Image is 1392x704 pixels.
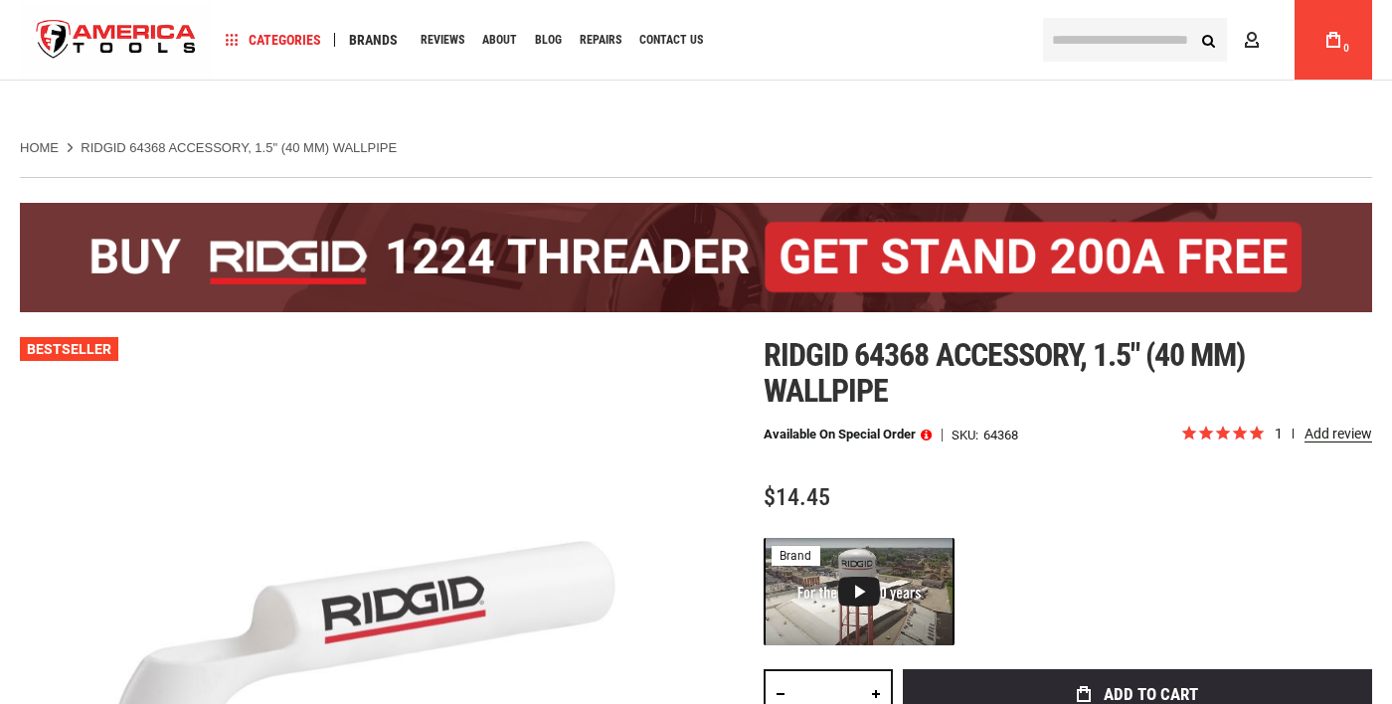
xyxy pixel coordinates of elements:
[473,27,526,54] a: About
[1343,43,1349,54] span: 0
[1293,429,1294,439] span: review
[1275,426,1372,441] span: 1 reviews
[217,27,330,54] a: Categories
[535,34,562,46] span: Blog
[412,27,473,54] a: Reviews
[639,34,703,46] span: Contact Us
[20,139,59,157] a: Home
[983,429,1018,441] div: 64368
[1104,686,1198,703] span: Add to Cart
[349,33,398,47] span: Brands
[20,3,213,78] img: America Tools
[571,27,630,54] a: Repairs
[421,34,464,46] span: Reviews
[482,34,517,46] span: About
[526,27,571,54] a: Blog
[764,336,1245,410] span: Ridgid 64368 accessory, 1.5" (40 mm) wallpipe
[20,203,1372,312] img: BOGO: Buy the RIDGID® 1224 Threader (26092), get the 92467 200A Stand FREE!
[1189,21,1227,59] button: Search
[81,140,397,155] strong: RIDGID 64368 ACCESSORY, 1.5" (40 MM) WALLPIPE
[952,429,983,441] strong: SKU
[226,33,321,47] span: Categories
[20,3,213,78] a: store logo
[764,428,932,441] p: Available on Special Order
[1180,424,1372,445] span: Rated 5.0 out of 5 stars 1 reviews
[630,27,712,54] a: Contact Us
[580,34,621,46] span: Repairs
[340,27,407,54] a: Brands
[764,483,830,511] span: $14.45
